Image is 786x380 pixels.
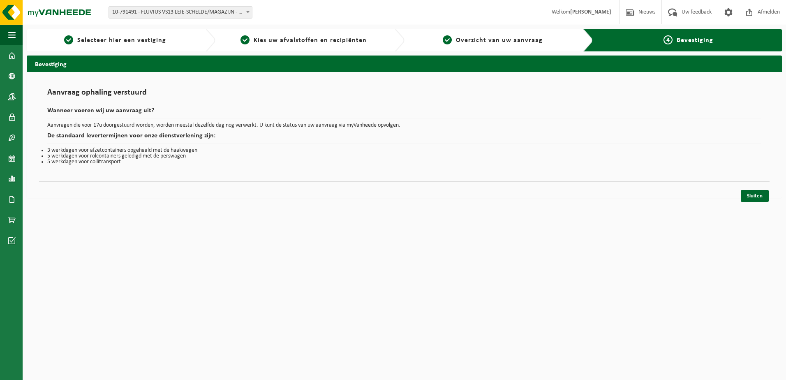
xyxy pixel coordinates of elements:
[27,56,782,72] h2: Bevestiging
[4,362,137,380] iframe: chat widget
[64,35,73,44] span: 1
[220,35,388,45] a: 2Kies uw afvalstoffen en recipiënten
[677,37,713,44] span: Bevestiging
[443,35,452,44] span: 3
[47,88,761,101] h1: Aanvraag ophaling verstuurd
[47,153,761,159] li: 5 werkdagen voor rolcontainers geledigd met de perswagen
[47,148,761,153] li: 3 werkdagen voor afzetcontainers opgehaald met de haakwagen
[109,6,252,19] span: 10-791491 - FLUVIUS VS13 LEIE-SCHELDE/MAGAZIJN - WAREGEM
[409,35,577,45] a: 3Overzicht van uw aanvraag
[47,132,761,144] h2: De standaard levertermijnen voor onze dienstverlening zijn:
[31,35,199,45] a: 1Selecteer hier een vestiging
[741,190,769,202] a: Sluiten
[254,37,367,44] span: Kies uw afvalstoffen en recipiënten
[240,35,250,44] span: 2
[456,37,543,44] span: Overzicht van uw aanvraag
[570,9,611,15] strong: [PERSON_NAME]
[47,107,761,118] h2: Wanneer voeren wij uw aanvraag uit?
[77,37,166,44] span: Selecteer hier een vestiging
[47,159,761,165] li: 5 werkdagen voor collitransport
[47,123,761,128] p: Aanvragen die voor 17u doorgestuurd worden, worden meestal dezelfde dag nog verwerkt. U kunt de s...
[663,35,673,44] span: 4
[109,7,252,18] span: 10-791491 - FLUVIUS VS13 LEIE-SCHELDE/MAGAZIJN - WAREGEM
